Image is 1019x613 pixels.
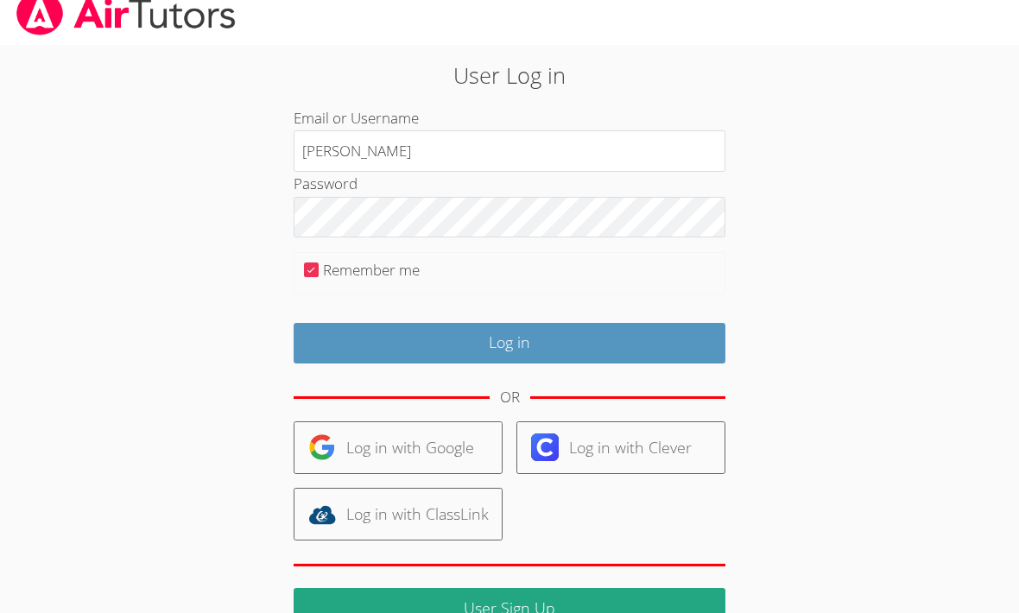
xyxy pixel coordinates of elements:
img: classlink-logo-d6bb404cc1216ec64c9a2012d9dc4662098be43eaf13dc465df04b49fa7ab582.svg [308,501,336,528]
label: Remember me [323,260,420,280]
a: Log in with Clever [516,421,725,474]
input: Log in [294,323,725,363]
img: clever-logo-6eab21bc6e7a338710f1a6ff85c0baf02591cd810cc4098c63d3a4b26e2feb20.svg [531,433,559,461]
label: Email or Username [294,108,419,128]
label: Password [294,174,358,193]
a: Log in with Google [294,421,503,474]
div: OR [500,385,520,410]
h2: User Log in [234,59,784,92]
img: google-logo-50288ca7cdecda66e5e0955fdab243c47b7ad437acaf1139b6f446037453330a.svg [308,433,336,461]
a: Log in with ClassLink [294,488,503,540]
